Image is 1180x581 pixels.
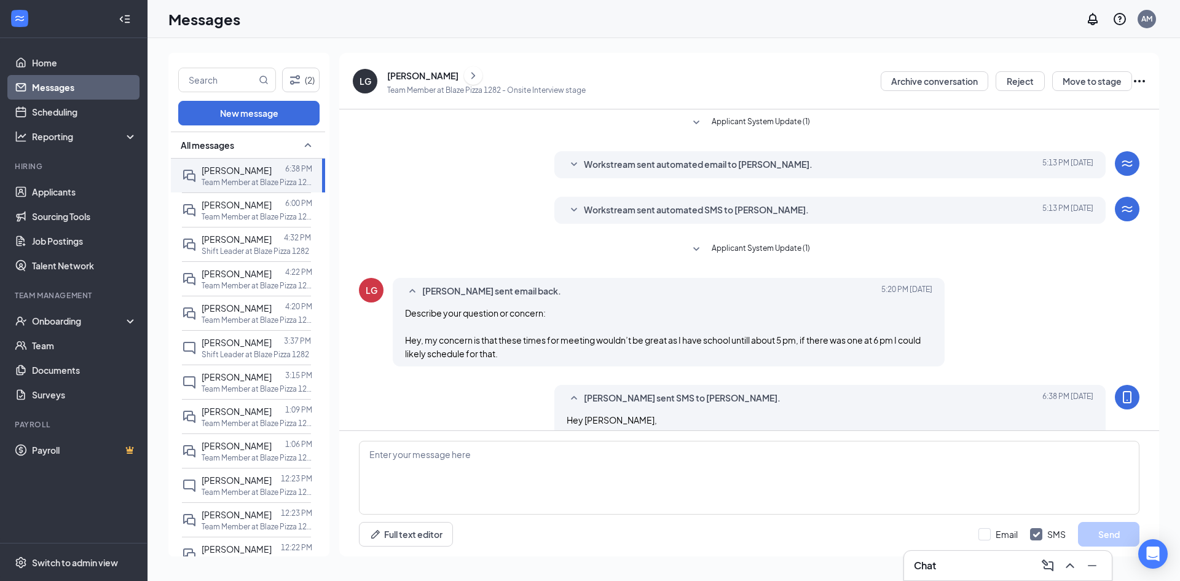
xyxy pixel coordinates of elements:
[284,336,311,346] p: 3:37 PM
[584,391,781,406] span: [PERSON_NAME] sent SMS to [PERSON_NAME].
[181,139,234,151] span: All messages
[32,382,137,407] a: Surveys
[584,157,812,172] span: Workstream sent automated email to [PERSON_NAME].
[1112,12,1127,26] svg: QuestionInfo
[32,358,137,382] a: Documents
[288,73,302,87] svg: Filter
[202,199,272,210] span: [PERSON_NAME]
[182,444,197,459] svg: DoubleChat
[202,211,312,222] p: Team Member at Blaze Pizza 1282
[202,406,272,417] span: [PERSON_NAME]
[1085,558,1099,573] svg: Minimize
[1042,157,1093,172] span: [DATE] 5:13 PM
[914,559,936,572] h3: Chat
[282,68,320,92] button: Filter (2)
[202,315,312,325] p: Team Member at Blaze Pizza 1282
[202,337,272,348] span: [PERSON_NAME]
[567,203,581,218] svg: SmallChevronDown
[32,333,137,358] a: Team
[182,237,197,252] svg: DoubleChat
[1060,556,1080,575] button: ChevronUp
[467,68,479,83] svg: ChevronRight
[996,71,1045,91] button: Reject
[1120,390,1135,405] svg: MobileSms
[567,391,581,406] svg: SmallChevronUp
[1082,556,1102,575] button: Minimize
[202,280,312,291] p: Team Member at Blaze Pizza 1282
[182,341,197,355] svg: ChatInactive
[202,349,309,360] p: Shift Leader at Blaze Pizza 1282
[1038,556,1058,575] button: ComposeMessage
[14,12,26,25] svg: WorkstreamLogo
[182,409,197,424] svg: DoubleChat
[15,130,27,143] svg: Analysis
[712,242,810,257] span: Applicant System Update (1)
[281,473,312,484] p: 12:23 PM
[405,307,921,359] span: Describe your question or concern: Hey, my concern is that these times for meeting wouldn’t be gr...
[202,521,312,532] p: Team Member at Blaze Pizza 1282
[202,234,272,245] span: [PERSON_NAME]
[32,204,137,229] a: Sourcing Tools
[285,405,312,415] p: 1:09 PM
[1052,71,1132,91] button: Move to stage
[15,290,135,301] div: Team Management
[202,384,312,394] p: Team Member at Blaze Pizza 1282
[15,556,27,569] svg: Settings
[689,116,810,130] button: SmallChevronDownApplicant System Update (1)
[32,229,137,253] a: Job Postings
[202,177,312,188] p: Team Member at Blaze Pizza 1282
[387,85,586,95] p: Team Member at Blaze Pizza 1282 - Onsite Interview stage
[281,542,312,553] p: 12:22 PM
[881,71,988,91] button: Archive conversation
[285,301,312,312] p: 4:20 PM
[182,203,197,218] svg: DoubleChat
[284,232,311,243] p: 4:32 PM
[182,478,197,493] svg: ChatInactive
[119,13,131,25] svg: Collapse
[202,268,272,279] span: [PERSON_NAME]
[281,508,312,518] p: 12:23 PM
[182,547,197,562] svg: DoubleChat
[1132,74,1147,89] svg: Ellipses
[369,528,382,540] svg: Pen
[202,371,272,382] span: [PERSON_NAME]
[689,116,704,130] svg: SmallChevronDown
[285,439,312,449] p: 1:06 PM
[1085,12,1100,26] svg: Notifications
[1141,14,1152,24] div: AM
[689,242,810,257] button: SmallChevronDownApplicant System Update (1)
[285,164,312,174] p: 6:38 PM
[387,69,458,82] div: [PERSON_NAME]
[285,370,312,381] p: 3:15 PM
[301,138,315,152] svg: SmallChevronUp
[366,284,377,296] div: LG
[179,68,256,92] input: Search
[182,272,197,287] svg: DoubleChat
[32,100,137,124] a: Scheduling
[422,284,561,299] span: [PERSON_NAME] sent email back.
[15,315,27,327] svg: UserCheck
[32,556,118,569] div: Switch to admin view
[32,253,137,278] a: Talent Network
[285,267,312,277] p: 4:22 PM
[1078,522,1139,547] button: Send
[285,198,312,208] p: 6:00 PM
[881,284,932,299] span: [DATE] 5:20 PM
[202,165,272,176] span: [PERSON_NAME]
[1120,156,1135,171] svg: WorkstreamLogo
[15,161,135,172] div: Hiring
[202,556,312,566] p: Team Member at Blaze Pizza 1282
[182,513,197,528] svg: DoubleChat
[182,375,197,390] svg: ChatInactive
[259,75,269,85] svg: MagnifyingGlass
[32,130,138,143] div: Reporting
[32,438,137,462] a: PayrollCrown
[202,475,272,486] span: [PERSON_NAME]
[202,440,272,451] span: [PERSON_NAME]
[1042,203,1093,218] span: [DATE] 5:13 PM
[567,414,910,453] span: Hey [PERSON_NAME], I should have more availability next week, I will let you know when I update m...
[15,419,135,430] div: Payroll
[405,284,420,299] svg: SmallChevronUp
[712,116,810,130] span: Applicant System Update (1)
[360,75,371,87] div: LG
